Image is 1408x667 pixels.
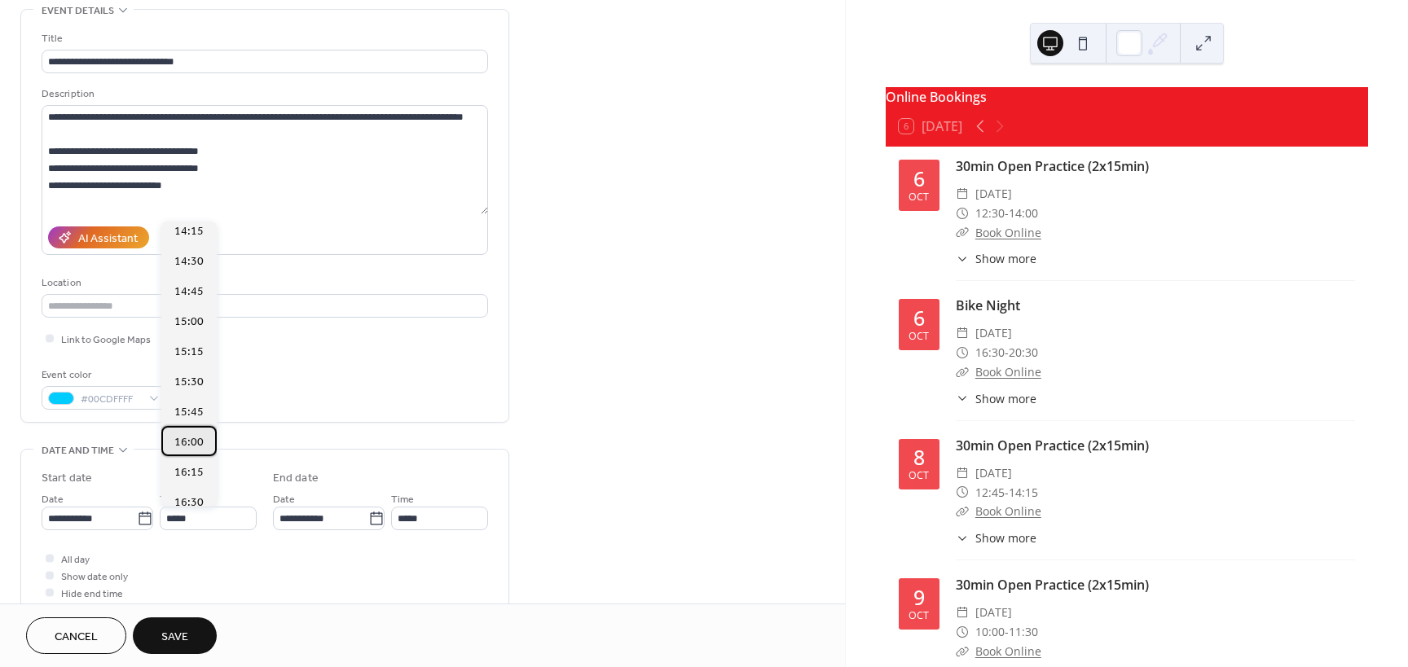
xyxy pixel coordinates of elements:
span: 20:30 [1009,343,1038,362]
span: Link to Google Maps [61,331,151,349]
div: Event color [42,366,164,384]
span: Hide end time [61,586,123,603]
span: 10:00 [975,622,1005,642]
div: 6 [913,308,925,328]
div: ​ [956,204,969,223]
span: Date [42,491,64,508]
span: - [1005,343,1009,362]
span: All day [61,551,90,568]
div: ​ [956,642,969,661]
div: AI Assistant [78,230,138,248]
div: Oct [909,192,929,203]
span: Cancel [55,629,98,646]
span: Date [273,491,295,508]
a: 30min Open Practice (2x15min) [956,157,1149,175]
span: [DATE] [975,463,1012,483]
span: Show date only [61,568,128,586]
div: ​ [956,463,969,483]
span: 14:15 [1009,483,1038,502]
div: Oct [909,471,929,481]
span: Time [160,491,183,508]
a: Bike Night [956,296,1020,314]
a: Book Online [975,225,1041,240]
div: ​ [956,343,969,362]
div: ​ [956,250,969,267]
span: Event details [42,2,114,20]
span: 12:30 [975,204,1005,223]
div: End date [273,470,319,487]
div: ​ [956,502,969,521]
button: ​Show more [956,250,1036,267]
span: Show more [975,390,1036,407]
div: Title [42,30,485,47]
span: 12:45 [975,483,1005,502]
button: ​Show more [956,529,1036,546]
span: 15:00 [174,314,204,331]
span: 16:15 [174,464,204,481]
span: Show more [975,250,1036,267]
div: 6 [913,169,925,189]
a: Book Online [975,643,1041,659]
div: 8 [913,447,925,467]
span: - [1005,204,1009,223]
div: ​ [956,622,969,642]
span: 14:45 [174,283,204,301]
span: Show more [975,529,1036,546]
span: 15:15 [174,344,204,361]
button: ​Show more [956,390,1036,407]
div: Location [42,274,485,292]
a: Book Online [975,503,1041,519]
div: ​ [956,529,969,546]
div: ​ [956,184,969,204]
span: [DATE] [975,603,1012,622]
button: Cancel [26,617,126,654]
button: Save [133,617,217,654]
span: 16:30 [174,494,204,511]
span: Date and time [42,442,114,459]
div: ​ [956,323,969,343]
a: 30min Open Practice (2x15min) [956,437,1149,454]
div: ​ [956,603,969,622]
span: 14:00 [1009,204,1038,223]
span: 11:30 [1009,622,1038,642]
div: ​ [956,223,969,243]
span: 14:30 [174,253,204,270]
div: ​ [956,483,969,502]
div: ​ [956,362,969,382]
div: Start date [42,470,92,487]
span: 16:30 [975,343,1005,362]
button: AI Assistant [48,226,149,248]
div: 9 [913,587,925,608]
div: Oct [909,611,929,621]
span: [DATE] [975,323,1012,343]
span: 15:30 [174,374,204,391]
span: - [1005,622,1009,642]
span: - [1005,483,1009,502]
span: 15:45 [174,404,204,421]
div: ​ [956,390,969,407]
span: #00CDFFFF [81,391,141,408]
span: Time [391,491,414,508]
span: 14:15 [174,223,204,240]
div: Description [42,86,485,103]
a: 30min Open Practice (2x15min) [956,576,1149,594]
span: [DATE] [975,184,1012,204]
div: Oct [909,331,929,342]
a: Book Online [975,364,1041,380]
div: Online Bookings [886,87,1368,107]
span: 16:00 [174,434,204,451]
span: Save [161,629,188,646]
